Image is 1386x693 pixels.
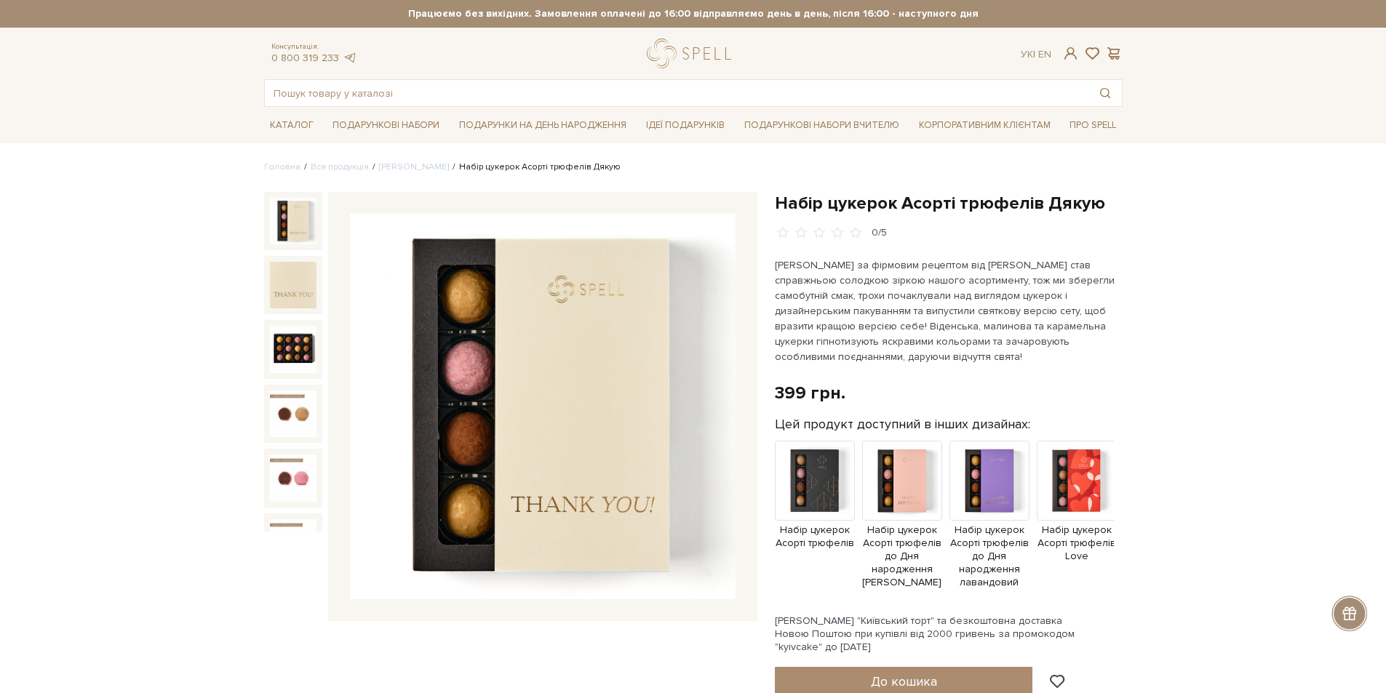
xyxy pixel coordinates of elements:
[1037,441,1117,521] img: Продукт
[271,52,339,64] a: 0 800 319 233
[270,326,316,372] img: Набір цукерок Асорті трюфелів Дякую
[1021,48,1051,61] div: Ук
[871,673,937,689] span: До кошика
[343,52,357,64] a: telegram
[1038,48,1051,60] a: En
[872,226,887,240] div: 0/5
[379,161,449,172] a: [PERSON_NAME]
[264,114,319,137] a: Каталог
[270,390,316,437] img: Набір цукерок Асорті трюфелів Дякую
[453,114,632,137] a: Подарунки на День народження
[327,114,445,137] a: Подарункові набори
[862,441,942,521] img: Продукт
[311,161,369,172] a: Вся продукція
[738,113,905,137] a: Подарункові набори Вчителю
[862,524,942,590] span: Набір цукерок Асорті трюфелів до Дня народження [PERSON_NAME]
[265,80,1088,106] input: Пошук товару у каталозі
[862,473,942,590] a: Набір цукерок Асорті трюфелів до Дня народження [PERSON_NAME]
[775,416,1030,433] label: Цей продукт доступний в інших дизайнах:
[264,7,1123,20] strong: Працюємо без вихідних. Замовлення оплачені до 16:00 відправляємо день в день, після 16:00 - насту...
[1033,48,1035,60] span: |
[775,257,1116,364] p: [PERSON_NAME] за фірмовим рецептом від [PERSON_NAME] став справжньою солодкою зіркою нашого асорт...
[271,42,357,52] span: Консультація:
[270,198,316,244] img: Набір цукерок Асорті трюфелів Дякую
[1064,114,1122,137] a: Про Spell
[350,214,736,599] img: Набір цукерок Асорті трюфелів Дякую
[1037,473,1117,563] a: Набір цукерок Асорті трюфелів Love
[775,614,1123,654] div: [PERSON_NAME] "Київський торт" та безкоштовна доставка Новою Поштою при купівлі від 2000 гривень ...
[949,473,1029,590] a: Набір цукерок Асорті трюфелів до Дня народження лавандовий
[775,473,855,550] a: Набір цукерок Асорті трюфелів
[640,114,730,137] a: Ідеї подарунків
[270,262,316,308] img: Набір цукерок Асорті трюфелів Дякую
[913,114,1056,137] a: Корпоративним клієнтам
[647,39,738,68] a: logo
[949,441,1029,521] img: Продукт
[1088,80,1122,106] button: Пошук товару у каталозі
[775,441,855,521] img: Продукт
[775,192,1123,215] h1: Набір цукерок Асорті трюфелів Дякую
[264,161,300,172] a: Головна
[270,519,316,566] img: Набір цукерок Асорті трюфелів Дякую
[1037,524,1117,564] span: Набір цукерок Асорті трюфелів Love
[775,382,845,404] div: 399 грн.
[949,524,1029,590] span: Набір цукерок Асорті трюфелів до Дня народження лавандовий
[775,524,855,550] span: Набір цукерок Асорті трюфелів
[270,454,316,501] img: Набір цукерок Асорті трюфелів Дякую
[449,161,621,174] li: Набір цукерок Асорті трюфелів Дякую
